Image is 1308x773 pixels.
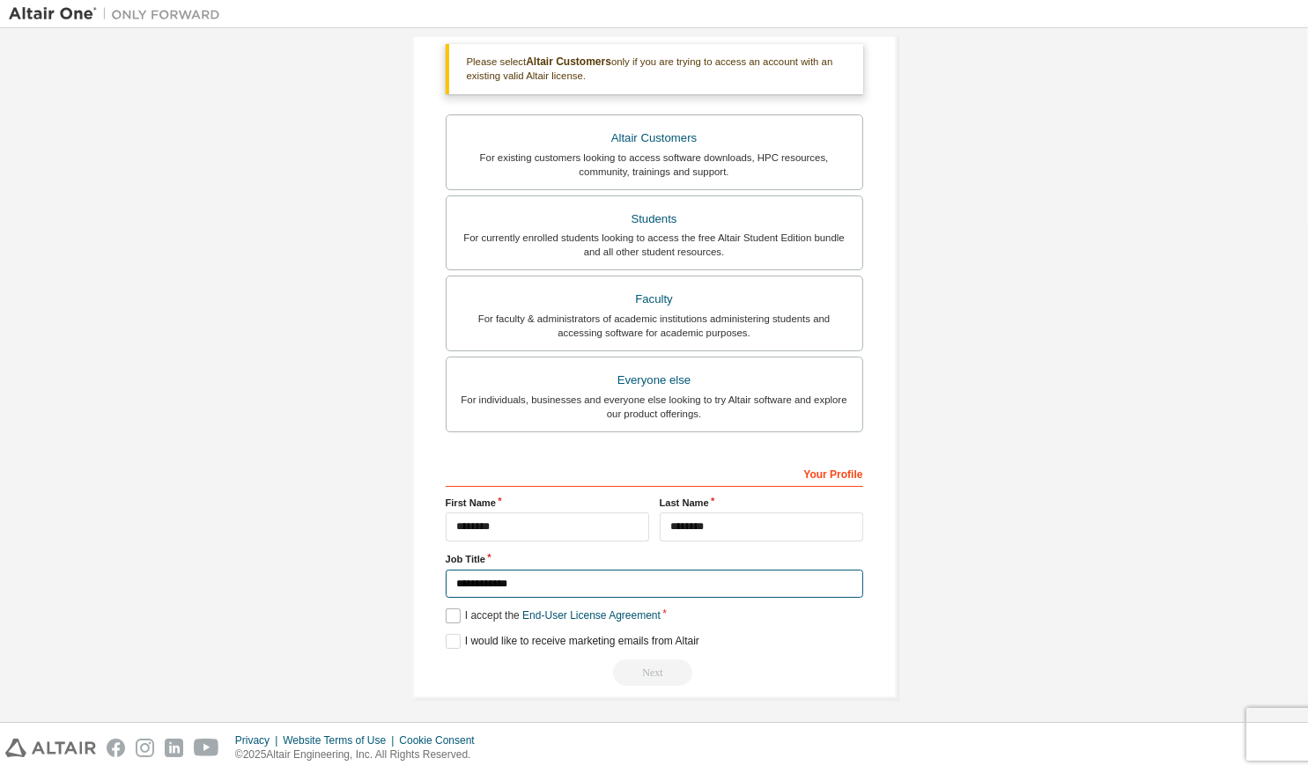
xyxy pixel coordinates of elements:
div: Privacy [235,733,283,747]
img: altair_logo.svg [5,739,96,757]
img: linkedin.svg [165,739,183,757]
img: facebook.svg [107,739,125,757]
div: For individuals, businesses and everyone else looking to try Altair software and explore our prod... [457,393,852,421]
div: For currently enrolled students looking to access the free Altair Student Edition bundle and all ... [457,231,852,259]
div: Altair Customers [457,126,852,151]
div: Everyone else [457,368,852,393]
div: Your Profile [446,459,863,487]
div: Students [457,207,852,232]
div: Please select only if you are trying to access an account with an existing valid Altair license. [446,44,863,94]
label: Last Name [660,496,863,510]
img: youtube.svg [194,739,219,757]
img: Altair One [9,5,229,23]
div: Cookie Consent [399,733,484,747]
img: instagram.svg [136,739,154,757]
div: Website Terms of Use [283,733,399,747]
a: End-User License Agreement [522,609,661,622]
div: Read and acccept EULA to continue [446,659,863,686]
div: For faculty & administrators of academic institutions administering students and accessing softwa... [457,312,852,340]
label: I would like to receive marketing emails from Altair [446,634,699,649]
div: Faculty [457,287,852,312]
b: Altair Customers [526,55,611,68]
p: © 2025 Altair Engineering, Inc. All Rights Reserved. [235,747,485,762]
label: Job Title [446,552,863,566]
label: First Name [446,496,649,510]
div: For existing customers looking to access software downloads, HPC resources, community, trainings ... [457,151,852,179]
label: I accept the [446,608,661,623]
